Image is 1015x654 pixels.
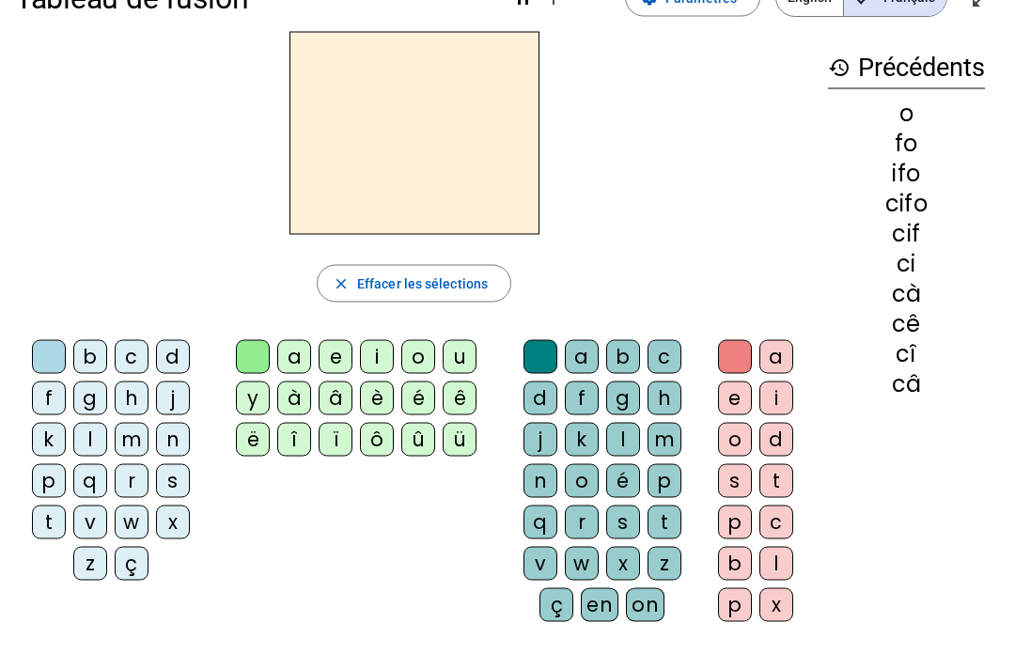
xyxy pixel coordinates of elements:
div: cif [828,223,985,245]
div: m [115,423,148,457]
button: Effacer les sélections [317,265,511,303]
div: d [523,381,557,415]
div: b [718,547,752,581]
div: é [606,464,640,498]
mat-icon: close [333,275,350,292]
div: z [648,547,681,581]
div: é [401,381,435,415]
div: è [360,381,394,415]
div: x [606,547,640,581]
div: e [319,340,352,374]
div: m [648,423,681,457]
div: câ [828,373,985,396]
div: h [115,381,148,415]
div: û [401,423,435,457]
div: d [156,340,190,374]
div: ç [539,588,573,622]
div: t [759,464,793,498]
div: cî [828,343,985,366]
div: l [73,423,107,457]
div: b [73,340,107,374]
div: i [759,381,793,415]
div: a [759,340,793,374]
mat-icon: history [828,56,851,79]
div: k [565,423,599,457]
div: s [606,506,640,539]
div: on [626,588,664,622]
div: ë [236,423,270,457]
div: r [565,506,599,539]
div: q [73,464,107,498]
div: w [565,547,599,581]
div: p [718,506,752,539]
div: w [115,506,148,539]
div: f [32,381,66,415]
div: ô [360,423,394,457]
div: u [443,340,476,374]
div: c [759,506,793,539]
div: x [156,506,190,539]
div: t [32,506,66,539]
div: l [606,423,640,457]
div: î [277,423,311,457]
div: h [648,381,681,415]
div: cê [828,313,985,335]
div: fo [828,132,985,155]
div: p [32,464,66,498]
div: n [523,464,557,498]
div: q [523,506,557,539]
div: d [759,423,793,457]
div: g [73,381,107,415]
div: v [73,506,107,539]
div: z [73,547,107,581]
div: o [565,464,599,498]
div: r [115,464,148,498]
div: cà [828,283,985,305]
div: t [648,506,681,539]
div: à [277,381,311,415]
div: c [648,340,681,374]
div: o [718,423,752,457]
div: l [759,547,793,581]
div: y [236,381,270,415]
div: ci [828,253,985,275]
span: Effacer les sélections [357,272,488,295]
div: k [32,423,66,457]
div: o [828,102,985,125]
div: g [606,381,640,415]
div: ê [443,381,476,415]
div: j [156,381,190,415]
div: o [401,340,435,374]
div: v [523,547,557,581]
div: a [277,340,311,374]
div: a [565,340,599,374]
div: ü [443,423,476,457]
div: â [319,381,352,415]
div: i [360,340,394,374]
div: ï [319,423,352,457]
div: ifo [828,163,985,185]
div: ç [115,547,148,581]
div: s [156,464,190,498]
div: n [156,423,190,457]
div: p [648,464,681,498]
div: e [718,381,752,415]
div: j [523,423,557,457]
div: x [759,588,793,622]
div: b [606,340,640,374]
div: c [115,340,148,374]
h3: Précédents [828,47,985,89]
div: cifo [828,193,985,215]
div: p [718,588,752,622]
div: en [581,588,618,622]
div: f [565,381,599,415]
div: s [718,464,752,498]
